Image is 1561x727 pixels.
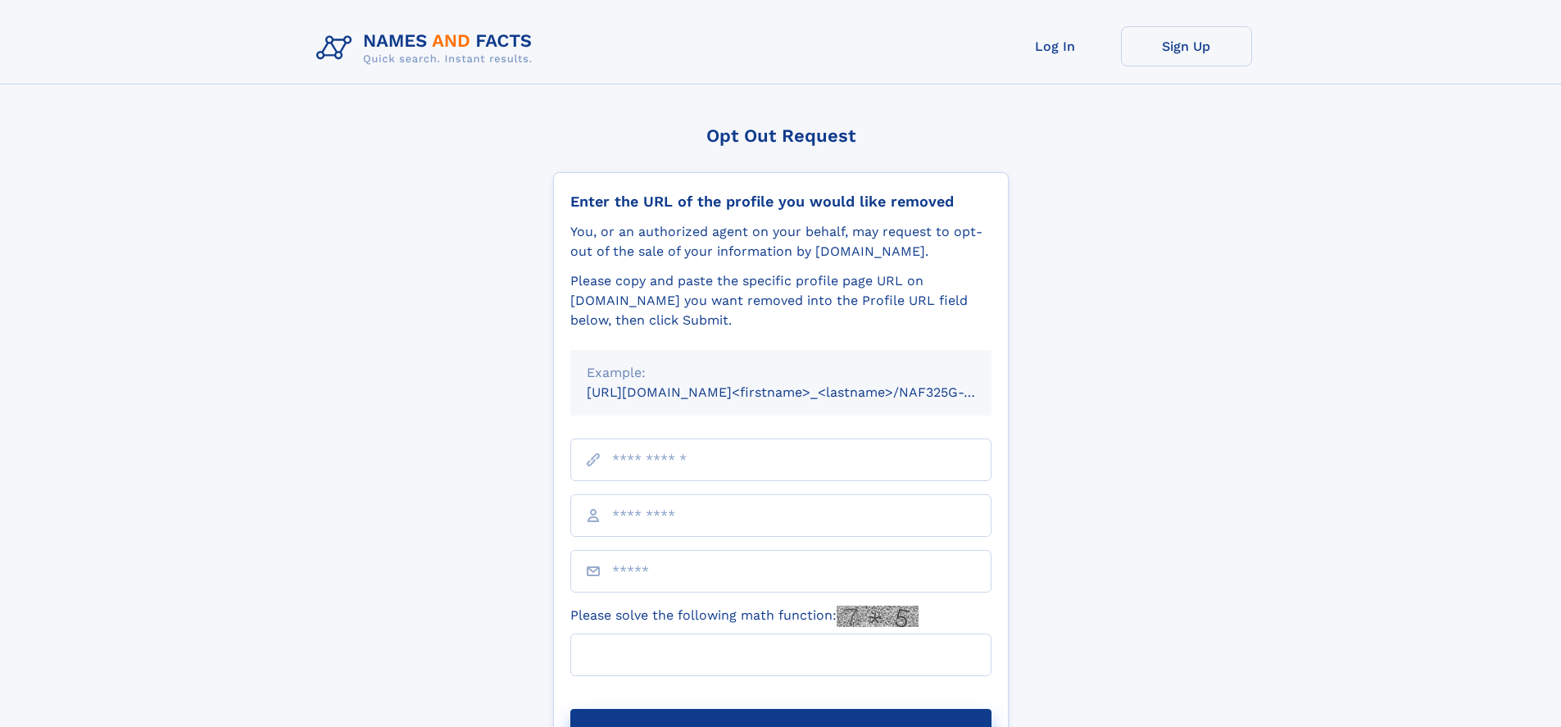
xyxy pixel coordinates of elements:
[587,384,1023,400] small: [URL][DOMAIN_NAME]<firstname>_<lastname>/NAF325G-xxxxxxxx
[570,606,919,627] label: Please solve the following math function:
[570,193,992,211] div: Enter the URL of the profile you would like removed
[570,222,992,261] div: You, or an authorized agent on your behalf, may request to opt-out of the sale of your informatio...
[990,26,1121,66] a: Log In
[587,363,975,383] div: Example:
[310,26,546,70] img: Logo Names and Facts
[553,125,1009,146] div: Opt Out Request
[1121,26,1252,66] a: Sign Up
[570,271,992,330] div: Please copy and paste the specific profile page URL on [DOMAIN_NAME] you want removed into the Pr...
